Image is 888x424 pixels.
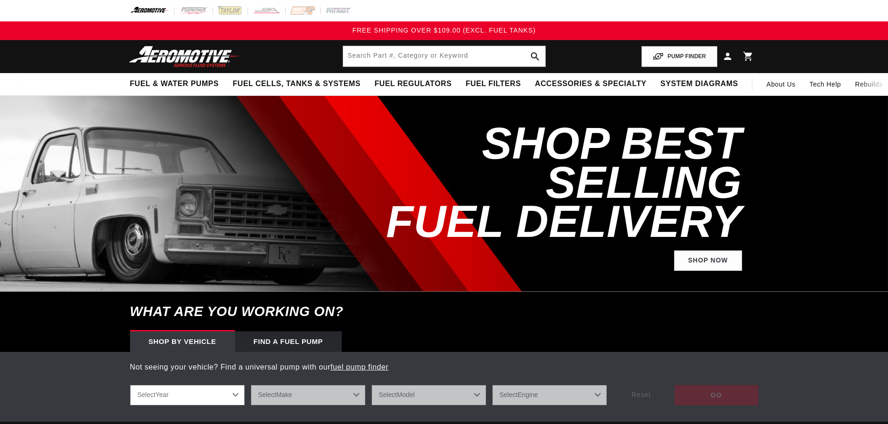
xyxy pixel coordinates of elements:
[123,73,226,95] summary: Fuel & Water Pumps
[130,385,245,405] select: Year
[535,79,647,89] span: Accessories & Specialty
[330,363,388,371] a: fuel pump finder
[343,46,545,67] input: Search by Part Number, Category or Keyword
[126,46,243,67] img: Aeromotive
[674,250,742,271] a: Shop Now
[759,73,802,95] a: About Us
[367,73,458,95] summary: Fuel Regulators
[766,81,795,88] span: About Us
[466,79,521,89] span: Fuel Filters
[352,27,536,34] span: FREE SHIPPING OVER $109.00 (EXCL. FUEL TANKS)
[492,385,607,405] select: Engine
[855,79,882,89] span: Rebuilds
[641,46,717,67] button: PUMP FINDER
[130,79,219,89] span: Fuel & Water Pumps
[528,73,654,95] summary: Accessories & Specialty
[803,73,848,95] summary: Tech Help
[661,79,738,89] span: System Diagrams
[107,292,782,331] h6: What are you working on?
[233,79,360,89] span: Fuel Cells, Tanks & Systems
[235,331,342,352] div: Find a Fuel Pump
[459,73,528,95] summary: Fuel Filters
[251,385,365,405] select: Make
[654,73,745,95] summary: System Diagrams
[344,124,742,241] h2: SHOP BEST SELLING FUEL DELIVERY
[810,79,841,89] span: Tech Help
[372,385,486,405] select: Model
[130,361,758,373] p: Not seeing your vehicle? Find a universal pump with our
[525,46,545,67] button: search button
[130,331,235,352] div: Shop by vehicle
[374,79,451,89] span: Fuel Regulators
[226,73,367,95] summary: Fuel Cells, Tanks & Systems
